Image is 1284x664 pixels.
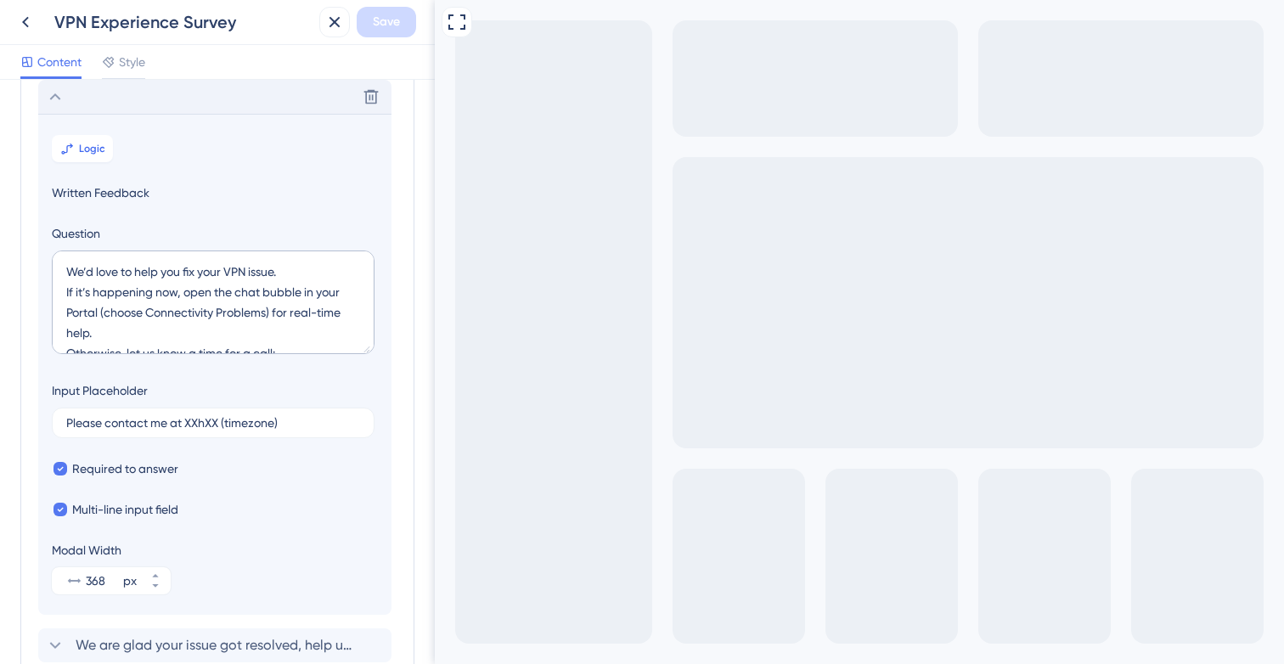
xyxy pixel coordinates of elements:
button: Next [138,208,176,227]
input: px [86,571,120,591]
button: px [140,567,171,581]
textarea: We’d love to help you fix your VPN issue. If it’s happening now, open the chat bubble in your Por... [52,250,374,354]
button: Logic [52,135,113,162]
div: We’d love to help you fix your VPN issue. If it’s happening now, open the chat bubble in your Por... [20,44,299,146]
span: Question 3 / 4 [145,14,168,34]
input: Type a placeholder [66,417,360,429]
span: We are glad your issue got resolved, help us improve! What does best describe the issue you were ... [76,635,356,656]
div: Modal Width [52,540,171,560]
div: Go to Question 2 [14,14,34,34]
span: Logic [79,142,105,155]
label: Question [52,223,378,244]
span: Multi-line input field [72,499,178,520]
div: px [123,571,137,591]
span: Content [37,52,82,72]
button: Save [357,7,416,37]
span: Written Feedback [52,183,378,203]
span: Required to answer [72,459,178,479]
div: Close survey [279,14,299,34]
div: Input Placeholder [52,380,148,401]
button: px [140,581,171,594]
span: Style [119,52,145,72]
span: Save [373,12,400,32]
div: VPN Experience Survey [54,10,313,34]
